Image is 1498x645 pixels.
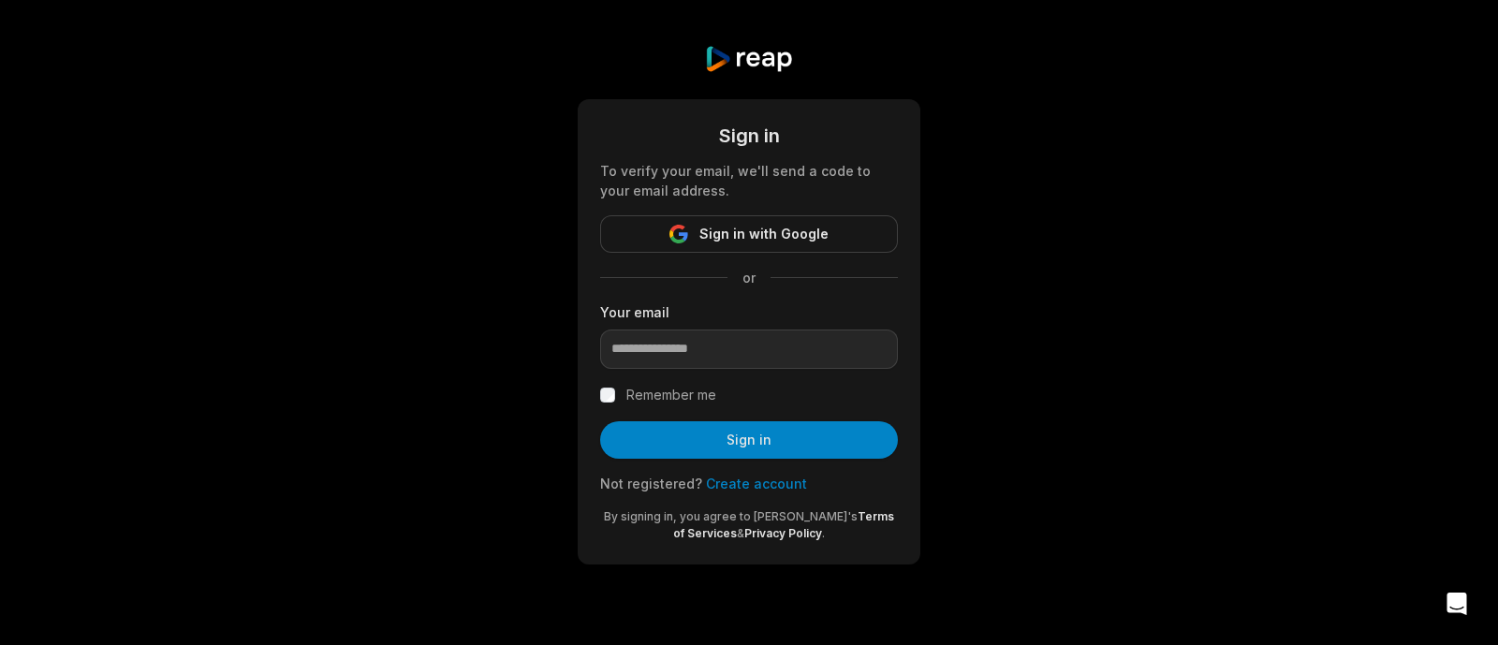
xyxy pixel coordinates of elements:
button: Sign in with Google [600,215,898,253]
a: Create account [706,476,807,491]
div: Sign in [600,122,898,150]
label: Your email [600,302,898,322]
a: Terms of Services [673,509,894,540]
span: & [737,526,744,540]
div: To verify your email, we'll send a code to your email address. [600,161,898,200]
span: or [727,268,771,287]
span: Sign in with Google [699,223,829,245]
span: Not registered? [600,476,702,491]
img: reap [704,45,793,73]
label: Remember me [626,384,716,406]
button: Sign in [600,421,898,459]
span: . [822,526,825,540]
span: By signing in, you agree to [PERSON_NAME]'s [604,509,858,523]
div: Open Intercom Messenger [1434,581,1479,626]
a: Privacy Policy [744,526,822,540]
